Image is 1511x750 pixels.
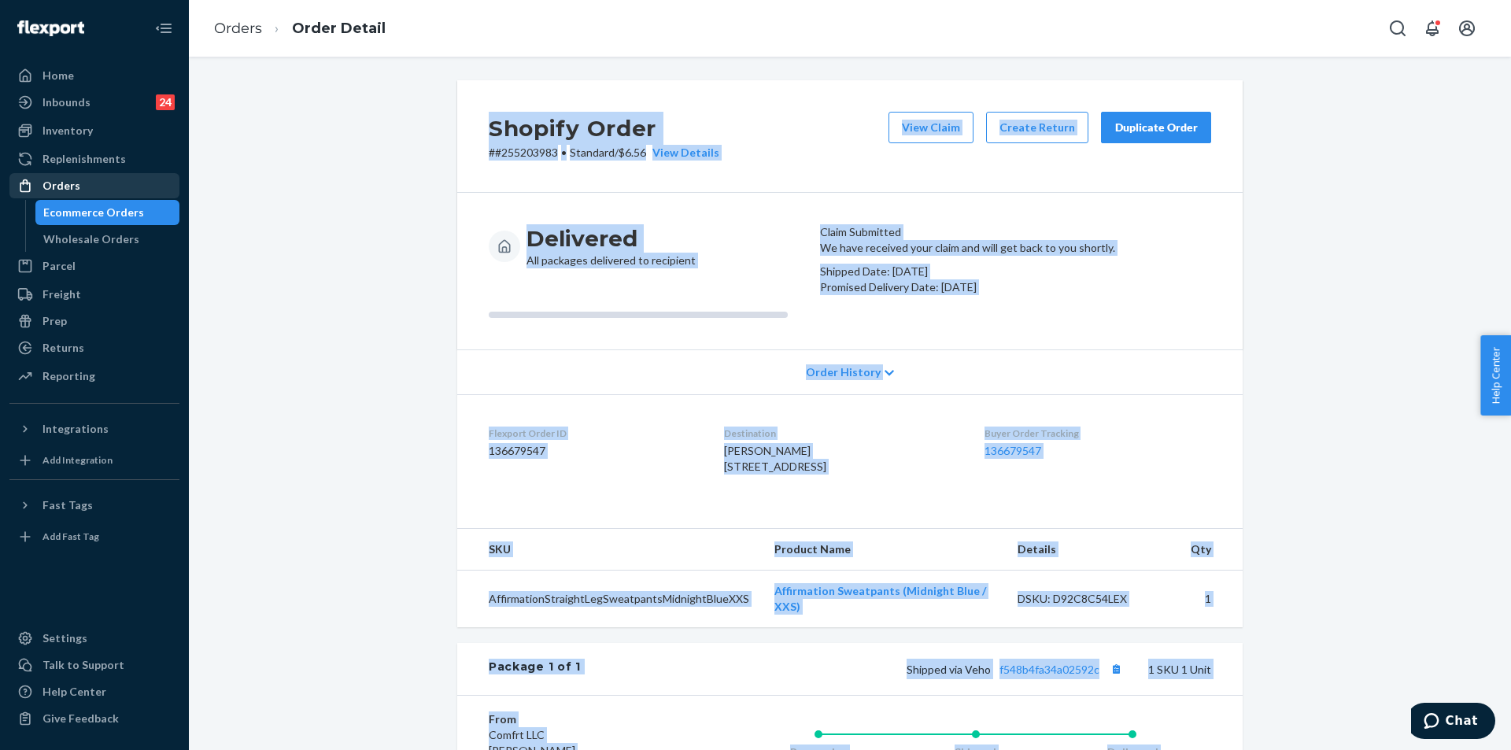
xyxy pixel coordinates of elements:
th: Product Name [762,529,1005,571]
div: Add Integration [42,453,113,467]
div: Settings [42,630,87,646]
div: Replenishments [42,151,126,167]
a: Add Integration [9,448,179,473]
iframe: Opens a widget where you can chat to one of our agents [1411,703,1495,742]
div: All packages delivered to recipient [526,224,696,268]
p: We have received your claim and will get back to you shortly. [820,240,1211,256]
p: # #255203983 / $6.56 [489,145,719,161]
p: Promised Delivery Date: [DATE] [820,279,1211,295]
a: Inbounds24 [9,90,179,115]
a: Orders [9,173,179,198]
div: Give Feedback [42,711,119,726]
header: Claim Submitted [820,224,1211,240]
dt: Flexport Order ID [489,427,699,440]
span: [PERSON_NAME] [STREET_ADDRESS] [724,444,826,473]
a: Replenishments [9,146,179,172]
a: f548b4fa34a02592c [999,663,1099,676]
span: • [561,146,567,159]
div: Prep [42,313,67,329]
a: Add Fast Tag [9,524,179,549]
a: Orders [214,20,262,37]
button: Integrations [9,416,179,442]
div: Package 1 of 1 [489,659,581,679]
h3: Delivered [526,224,696,253]
ol: breadcrumbs [201,6,398,52]
p: Shipped Date: [DATE] [820,264,1211,279]
td: 1 [1178,571,1243,628]
button: Create Return [986,112,1088,143]
div: Duplicate Order [1114,120,1198,135]
div: Fast Tags [42,497,93,513]
div: Add Fast Tag [42,530,99,543]
button: Close Navigation [148,13,179,44]
button: Open Search Box [1382,13,1413,44]
div: Reporting [42,368,95,384]
span: Standard [570,146,615,159]
button: Give Feedback [9,706,179,731]
a: Reporting [9,364,179,389]
dt: Buyer Order Tracking [985,427,1211,440]
div: Wholesale Orders [43,231,139,247]
a: Help Center [9,679,179,704]
dt: Destination [724,427,959,440]
div: Freight [42,286,81,302]
div: Help Center [42,684,106,700]
div: 24 [156,94,175,110]
a: Wholesale Orders [35,227,180,252]
button: Copy tracking number [1106,659,1126,679]
a: Freight [9,282,179,307]
a: Inventory [9,118,179,143]
div: Ecommerce Orders [43,205,144,220]
div: Inbounds [42,94,91,110]
div: Inventory [42,123,93,139]
dt: From [489,711,677,727]
a: Ecommerce Orders [35,200,180,225]
a: Settings [9,626,179,651]
img: Flexport logo [17,20,84,36]
div: Talk to Support [42,657,124,673]
span: Shipped via Veho [907,663,1126,676]
th: Details [1005,529,1178,571]
button: Help Center [1480,335,1511,416]
a: Order Detail [292,20,386,37]
div: Returns [42,340,84,356]
a: Parcel [9,253,179,279]
a: 136679547 [985,444,1041,457]
th: SKU [457,529,762,571]
button: Fast Tags [9,493,179,518]
button: Open account menu [1451,13,1483,44]
button: View Claim [888,112,973,143]
div: Orders [42,178,80,194]
div: Home [42,68,74,83]
a: Prep [9,308,179,334]
td: AffirmationStraightLegSweatpantsMidnightBlueXXS [457,571,762,628]
th: Qty [1178,529,1243,571]
a: Affirmation Sweatpants (Midnight Blue / XXS) [774,584,986,613]
button: View Details [646,145,719,161]
button: Open notifications [1417,13,1448,44]
h2: Shopify Order [489,112,719,145]
div: Parcel [42,258,76,274]
dd: 136679547 [489,443,699,459]
div: DSKU: D92C8C54LEX [1018,591,1166,607]
button: Talk to Support [9,652,179,678]
button: Duplicate Order [1101,112,1211,143]
span: Order History [806,364,881,380]
div: 1 SKU 1 Unit [581,659,1211,679]
a: Home [9,63,179,88]
div: Integrations [42,421,109,437]
a: Returns [9,335,179,360]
